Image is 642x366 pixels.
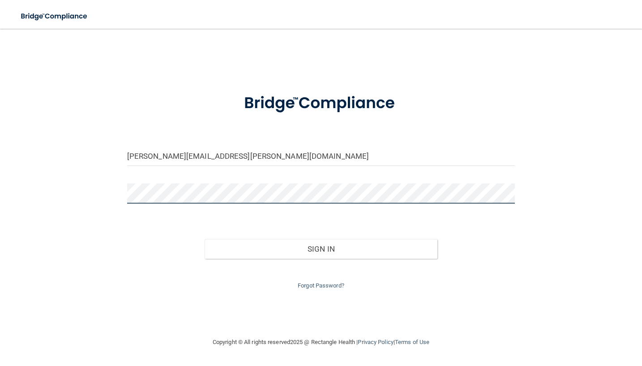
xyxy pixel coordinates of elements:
[395,339,429,345] a: Terms of Use
[158,328,484,357] div: Copyright © All rights reserved 2025 @ Rectangle Health | |
[127,146,515,166] input: Email
[358,339,393,345] a: Privacy Policy
[487,302,631,338] iframe: Drift Widget Chat Controller
[227,83,415,124] img: bridge_compliance_login_screen.278c3ca4.svg
[298,282,344,289] a: Forgot Password?
[13,7,96,26] img: bridge_compliance_login_screen.278c3ca4.svg
[205,239,437,259] button: Sign In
